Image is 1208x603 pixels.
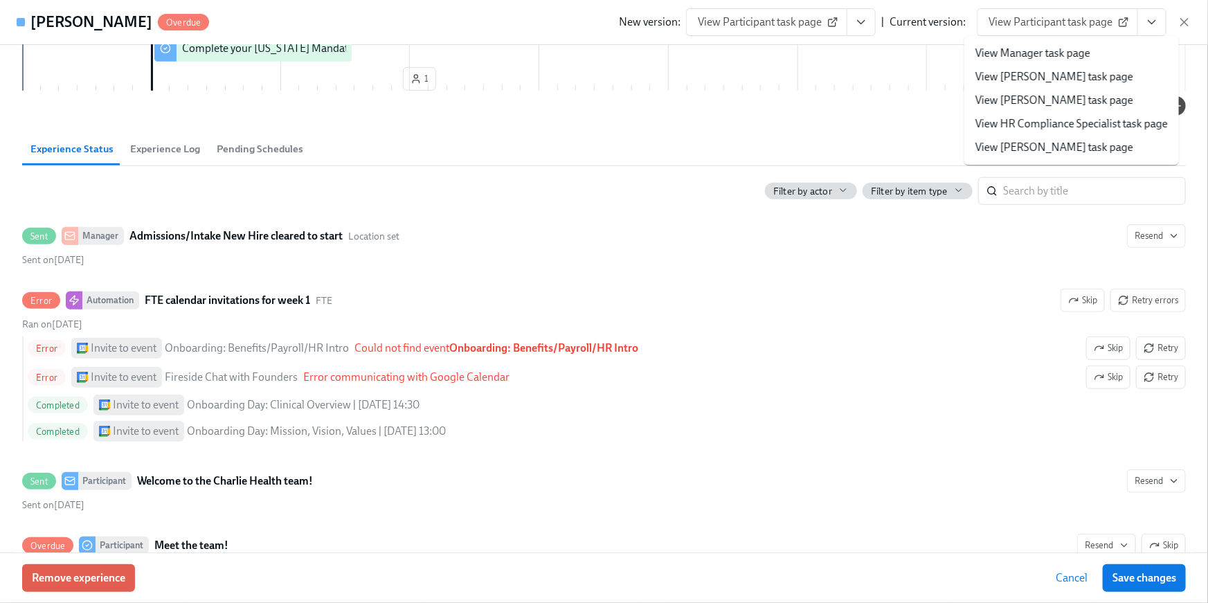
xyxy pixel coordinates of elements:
[1094,370,1123,384] span: Skip
[1077,534,1136,557] button: OverdueParticipantMeet the team!SkipStarted on[DATE] •Due[DATE] PendingWatch Meet the teamSkip
[881,15,884,30] div: |
[303,370,510,384] span: Error communicating with Google Calendar
[449,341,638,354] strong: Onboarding: Benefits/Payroll/HR Intro
[32,571,125,585] span: Remove experience
[975,116,1168,132] a: View HR Compliance Specialist task page
[1086,336,1130,360] button: ErrorAutomationFTE calendar invitations for week 1FTESkipRetry errorsRan on[DATE]Error Invite to ...
[1103,564,1186,592] button: Save changes
[82,291,139,309] div: Automation
[1135,474,1178,488] span: Resend
[975,93,1133,108] a: View [PERSON_NAME] task page
[187,424,446,439] div: Onboarding Day: Mission, Vision, Values | [DATE] 13:00
[30,141,114,157] span: Experience Status
[22,564,135,592] button: Remove experience
[137,473,313,489] strong: Welcome to the Charlie Health team!
[411,72,429,86] span: 1
[36,372,57,383] span: GOOGLE_CALENDAR_API_ERROR
[154,537,228,554] strong: Meet the team!
[977,8,1138,36] a: View Participant task page
[22,541,73,551] span: Overdue
[1142,534,1186,557] button: OverdueParticipantMeet the team!ResendStarted on[DATE] •Due[DATE] PendingWatch Meet the teamSkip
[129,228,343,244] strong: Admissions/Intake New Hire cleared to start
[30,12,152,33] h4: [PERSON_NAME]
[158,17,209,28] span: Overdue
[773,185,832,198] span: Filter by actor
[113,424,179,439] div: Invite to event
[113,397,179,413] div: Invite to event
[145,292,310,309] strong: FTE calendar invitations for week 1
[22,476,56,487] span: Sent
[871,185,948,198] span: Filter by item type
[1046,564,1097,592] button: Cancel
[217,141,303,157] span: Pending Schedules
[1003,177,1186,205] input: Search by title
[316,294,332,307] span: This automation uses the "FTE" audience
[165,370,298,385] div: Fireside Chat with Founders
[22,318,82,330] span: Friday, August 8th 2025, 10:01 am
[1061,289,1105,312] button: ErrorAutomationFTE calendar invitations for week 1FTERetry errorsRan on[DATE]Error Invite to even...
[619,15,680,30] div: New version:
[22,499,84,511] span: Friday, August 8th 2025, 10:01 am
[1135,229,1178,243] span: Resend
[22,231,56,242] span: Sent
[1149,539,1178,552] span: Skip
[890,15,966,30] div: Current version:
[1068,294,1097,307] span: Skip
[686,8,847,36] a: View Participant task page
[96,537,149,555] div: Participant
[1137,8,1166,36] button: View task page
[1112,571,1176,585] span: Save changes
[22,254,84,266] span: Thursday, August 7th 2025, 9:41 am
[1136,336,1186,360] button: ErrorAutomationFTE calendar invitations for week 1FTESkipRetry errorsRan on[DATE]Error Invite to ...
[22,296,60,306] span: Error
[130,141,200,157] span: Experience Log
[91,341,156,356] div: Invite to event
[1086,366,1130,389] button: ErrorAutomationFTE calendar invitations for week 1FTESkipRetry errorsRan on[DATE]Error Invite to ...
[1144,370,1178,384] span: Retry
[1118,294,1178,307] span: Retry errors
[348,230,399,243] span: This message uses the "Location set" audience
[187,397,420,413] div: Onboarding Day: Clinical Overview | [DATE] 14:30
[975,69,1133,84] a: View [PERSON_NAME] task page
[975,46,1090,61] a: View Manager task page
[1127,224,1186,248] button: SentManagerAdmissions/Intake New Hire cleared to startLocation setSent on[DATE]
[1136,366,1186,389] button: ErrorAutomationFTE calendar invitations for week 1FTESkipRetry errorsRan on[DATE]Error Invite to ...
[698,15,836,29] span: View Participant task page
[354,341,638,354] span: Could not find event
[91,370,156,385] div: Invite to event
[36,343,57,354] span: NO_EVENT_FOUND
[975,140,1133,155] a: View [PERSON_NAME] task page
[403,67,436,91] button: 1
[182,41,446,56] div: Complete your [US_STATE] Mandated Reporter Training
[1110,289,1186,312] button: ErrorAutomationFTE calendar invitations for week 1FTESkipRan on[DATE]Error Invite to event Onboar...
[165,341,349,356] div: Onboarding: Benefits/Payroll/HR Intro
[28,400,88,411] span: Completed
[28,426,88,437] span: Completed
[847,8,876,36] button: View task page
[1085,539,1128,552] span: Resend
[1056,571,1088,585] span: Cancel
[765,183,857,199] button: Filter by actor
[1144,341,1178,355] span: Retry
[989,15,1126,29] span: View Participant task page
[1094,341,1123,355] span: Skip
[863,183,973,199] button: Filter by item type
[1127,469,1186,493] button: SentParticipantWelcome to the Charlie Health team!Sent on[DATE]
[78,227,124,245] div: Manager
[78,472,132,490] div: Participant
